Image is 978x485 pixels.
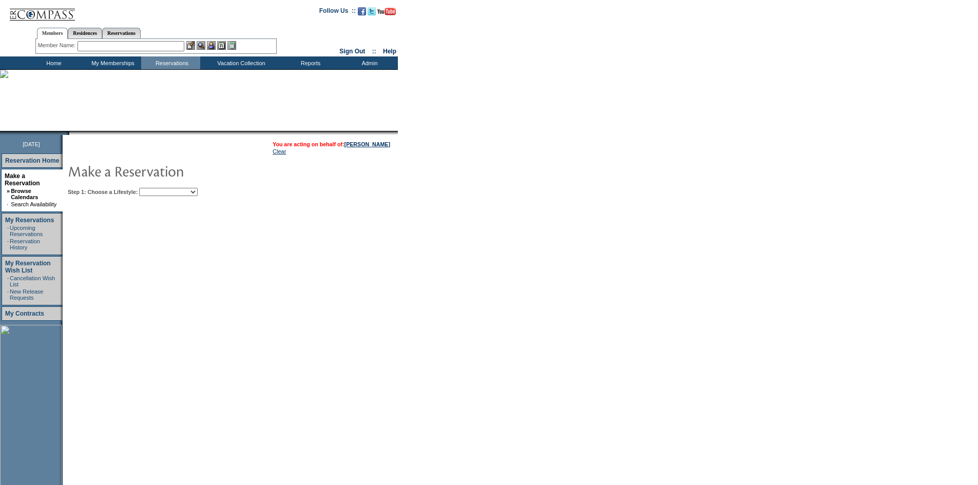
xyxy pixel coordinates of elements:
img: blank.gif [69,131,70,135]
td: Vacation Collection [200,56,280,69]
img: pgTtlMakeReservation.gif [68,161,273,181]
a: Help [383,48,396,55]
a: Sign Out [339,48,365,55]
a: Residences [68,28,102,38]
td: Reservations [141,56,200,69]
td: · [7,275,9,287]
a: Reservations [102,28,141,38]
a: Members [37,28,68,39]
div: Member Name: [38,41,78,50]
b: » [7,188,10,194]
img: Follow us on Twitter [368,7,376,15]
a: Reservation Home [5,157,59,164]
img: b_calculator.gif [227,41,236,50]
img: Impersonate [207,41,216,50]
a: [PERSON_NAME] [344,141,390,147]
td: · [7,238,9,250]
span: [DATE] [23,141,40,147]
img: Become our fan on Facebook [358,7,366,15]
img: b_edit.gif [186,41,195,50]
td: · [7,225,9,237]
a: Follow us on Twitter [368,10,376,16]
a: Reservation History [10,238,40,250]
a: Make a Reservation [5,172,40,187]
a: Browse Calendars [11,188,38,200]
td: Reports [280,56,339,69]
a: Search Availability [11,201,56,207]
a: My Reservations [5,217,54,224]
b: Step 1: Choose a Lifestyle: [68,189,138,195]
span: :: [372,48,376,55]
td: Home [23,56,82,69]
img: Subscribe to our YouTube Channel [377,8,396,15]
img: promoShadowLeftCorner.gif [66,131,69,135]
a: Cancellation Wish List [10,275,55,287]
a: Clear [273,148,286,154]
img: View [197,41,205,50]
td: · [7,288,9,301]
td: My Memberships [82,56,141,69]
td: Follow Us :: [319,6,356,18]
span: You are acting on behalf of: [273,141,390,147]
a: Subscribe to our YouTube Channel [377,10,396,16]
a: My Reservation Wish List [5,260,51,274]
img: Reservations [217,41,226,50]
a: Become our fan on Facebook [358,10,366,16]
a: New Release Requests [10,288,43,301]
td: Admin [339,56,398,69]
a: Upcoming Reservations [10,225,43,237]
td: · [7,201,10,207]
a: My Contracts [5,310,44,317]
